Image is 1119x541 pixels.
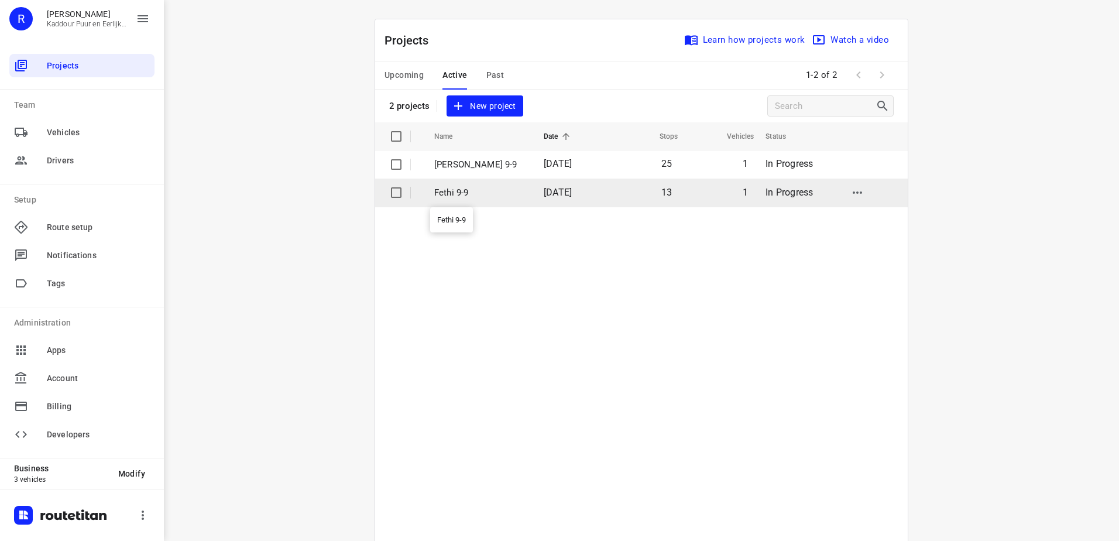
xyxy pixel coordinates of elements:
[109,463,155,484] button: Modify
[712,129,754,143] span: Vehicles
[644,129,678,143] span: Stops
[766,187,813,198] span: In Progress
[434,158,526,172] p: Jeffrey 9-9
[9,54,155,77] div: Projects
[766,129,801,143] span: Status
[454,99,516,114] span: New project
[870,63,894,87] span: Next Page
[47,344,150,357] span: Apps
[14,475,109,484] p: 3 vehicles
[9,215,155,239] div: Route setup
[14,99,155,111] p: Team
[847,63,870,87] span: Previous Page
[486,68,504,83] span: Past
[544,187,572,198] span: [DATE]
[743,187,748,198] span: 1
[47,155,150,167] span: Drivers
[47,278,150,290] span: Tags
[9,395,155,418] div: Billing
[47,372,150,385] span: Account
[9,121,155,144] div: Vehicles
[14,194,155,206] p: Setup
[47,126,150,139] span: Vehicles
[661,187,672,198] span: 13
[47,429,150,441] span: Developers
[14,464,109,473] p: Business
[9,272,155,295] div: Tags
[47,249,150,262] span: Notifications
[447,95,523,117] button: New project
[47,221,150,234] span: Route setup
[766,158,813,169] span: In Progress
[47,20,126,28] p: Kaddour Puur en Eerlijk Vlees B.V.
[544,129,574,143] span: Date
[661,158,672,169] span: 25
[385,68,424,83] span: Upcoming
[775,97,876,115] input: Search projects
[442,68,467,83] span: Active
[434,129,468,143] span: Name
[9,244,155,267] div: Notifications
[118,469,145,478] span: Modify
[47,60,150,72] span: Projects
[9,7,33,30] div: R
[9,367,155,390] div: Account
[389,101,430,111] p: 2 projects
[47,400,150,413] span: Billing
[544,158,572,169] span: [DATE]
[385,32,438,49] p: Projects
[876,99,893,113] div: Search
[47,9,126,19] p: Rachid Kaddour
[9,149,155,172] div: Drivers
[434,186,526,200] p: Fethi 9-9
[801,63,842,88] span: 1-2 of 2
[14,317,155,329] p: Administration
[9,338,155,362] div: Apps
[743,158,748,169] span: 1
[9,423,155,446] div: Developers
